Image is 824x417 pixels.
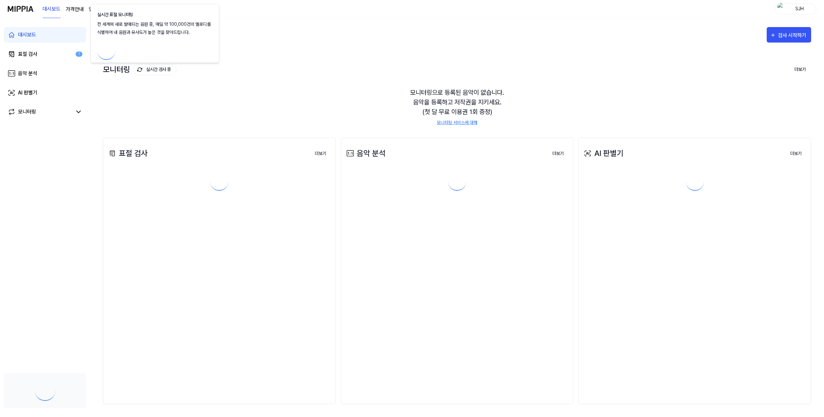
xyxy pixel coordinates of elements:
button: 가격안내 [66,5,84,13]
button: 더보기 [785,147,807,160]
a: 음악 분석 [4,66,86,81]
a: 모니터링 서비스에 대해 [437,119,477,126]
button: 더보기 [547,147,569,160]
button: 더보기 [310,147,332,160]
div: AI 판별기 [583,148,623,159]
img: monitoring Icon [136,66,144,73]
div: 표절 검사 [18,50,37,58]
div: 표절 검사 [107,148,148,159]
div: 전 세계에 새로 발매되는 음원 중, 매일 약 100,000건의 멜로디를 식별하여 내 음원과 유사도가 높은 것을 찾아드립니다. [97,20,212,37]
a: AI 판별기 [4,85,86,101]
div: 모니터링으로 등록된 음악이 없습니다. 음악을 등록하고 저작권을 지키세요. (첫 달 무료 이용권 1회 증정) [103,80,811,134]
div: SJH [787,5,812,12]
a: 더보기 [547,147,569,160]
button: 검사 시작하기 [767,27,811,43]
div: 모니터링 [103,64,176,75]
a: 업데이트 [89,5,107,13]
div: 실시간 표절 모니터링 [97,11,212,19]
a: 대시보드 [42,0,61,18]
button: 실시간 검사 중 [134,64,176,75]
div: 음악 분석 [18,70,37,77]
a: 더보기 [310,147,332,160]
button: profileSJH [775,4,816,15]
div: 모니터링 [18,108,36,116]
div: 검사 시작하기 [778,31,808,40]
a: 표절 검사1 [4,46,86,62]
button: 더보기 [789,63,811,76]
div: 1 [76,52,82,57]
div: 대시보드 [18,31,36,39]
div: 음악 분석 [345,148,386,159]
div: AI 판별기 [18,89,37,97]
a: 모니터링 [8,108,72,116]
img: profile [777,3,785,15]
a: 더보기 [785,147,807,160]
a: 대시보드 [4,27,86,43]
